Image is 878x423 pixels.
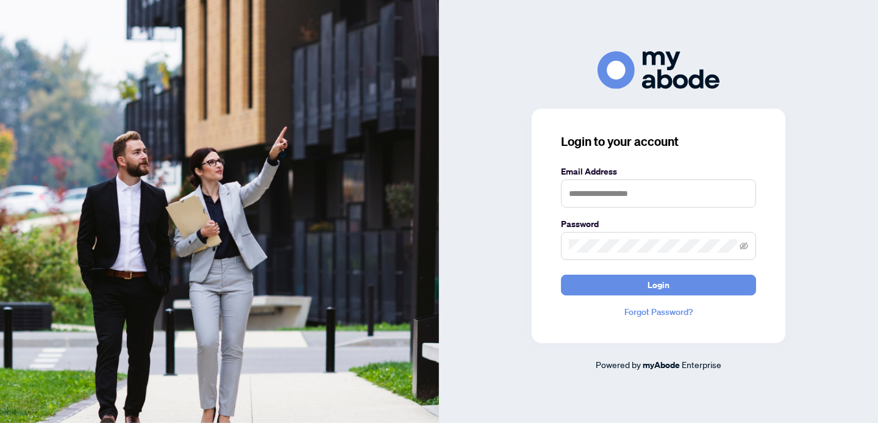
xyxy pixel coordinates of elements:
img: ma-logo [598,51,719,89]
span: Login [648,275,669,295]
label: Password [561,217,756,231]
a: Forgot Password? [561,305,756,319]
span: Powered by [596,359,641,370]
a: myAbode [643,358,680,372]
label: Email Address [561,165,756,178]
button: Login [561,275,756,295]
h3: Login to your account [561,133,756,150]
span: Enterprise [682,359,721,370]
span: eye-invisible [740,242,748,250]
